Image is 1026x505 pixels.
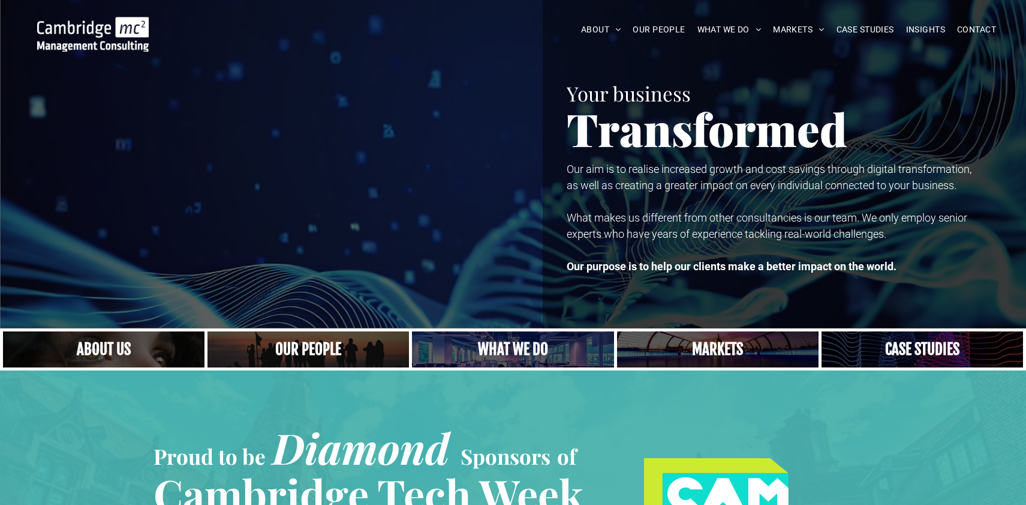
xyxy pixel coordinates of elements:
[767,20,830,39] a: MARKETS
[900,20,951,39] a: INSIGHTS
[691,20,768,39] a: WHAT WE DO
[822,331,1023,367] a: CASE STUDIES | See an Overview of All Our Case Studies | Cambridge Management Consulting
[37,17,149,52] img: Go to Homepage
[461,442,550,470] span: Sponsors
[617,331,819,367] a: Our Markets | Cambridge Management Consulting
[3,331,204,367] a: Close up of woman's face, centered on her eyes
[567,163,971,192] span: Our aim is to realise increased growth and cost savings through digital transformation, as well a...
[272,419,450,476] span: Diamond
[412,331,613,367] a: A yoga teacher lifting his whole body off the ground in the peacock pose
[567,98,847,159] span: Transformed
[575,20,627,39] a: ABOUT
[951,20,1002,39] a: CONTACT
[831,20,900,39] a: CASE STUDIES
[154,442,266,470] span: Proud to be
[557,442,576,470] span: of
[207,331,409,367] a: A crowd in silhouette at sunset, on a rise or lookout point
[567,80,691,106] span: Your business
[37,19,149,31] a: Your Business Transformed | Cambridge Management Consulting
[567,260,896,273] strong: Our purpose is to help our clients make a better impact on the world.
[627,20,691,39] a: OUR PEOPLE
[567,211,967,240] span: What makes us different from other consultancies is our team. We only employ senior experts who h...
